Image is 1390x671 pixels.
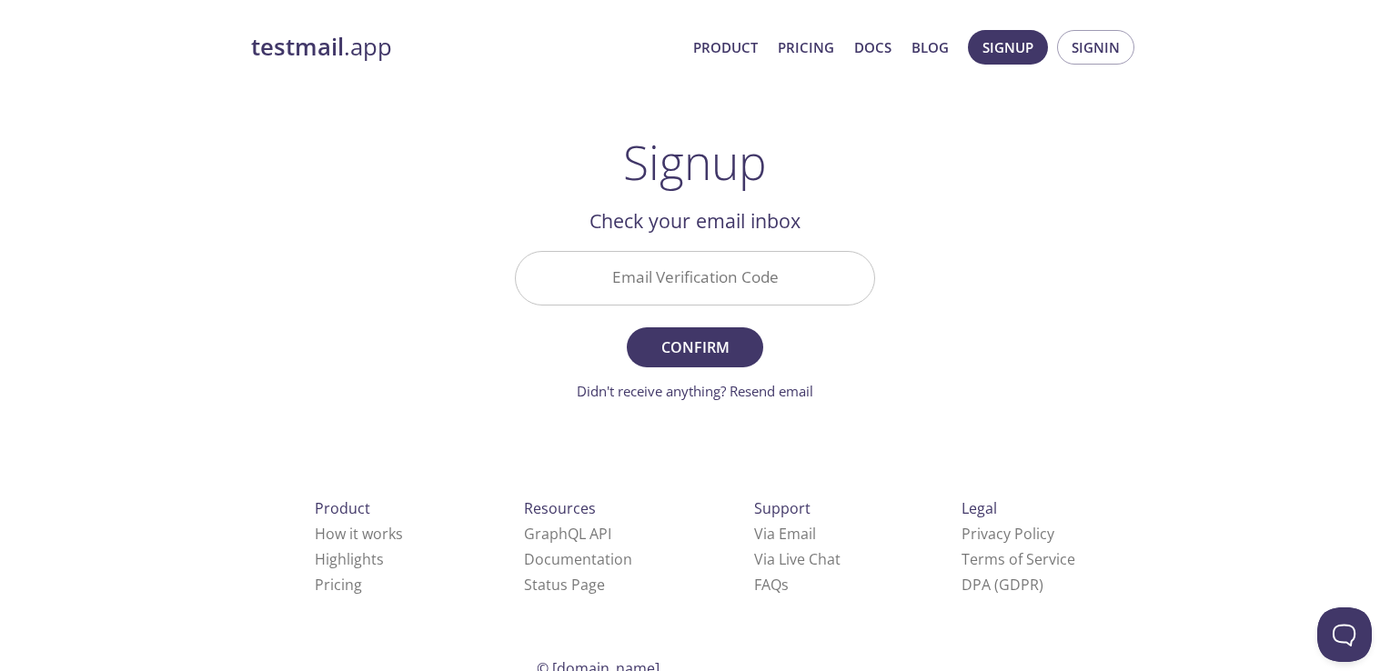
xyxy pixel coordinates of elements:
a: How it works [315,524,403,544]
span: Confirm [647,335,743,360]
span: Signin [1072,35,1120,59]
span: Support [754,498,811,518]
a: Pricing [315,575,362,595]
a: Privacy Policy [962,524,1054,544]
span: s [781,575,789,595]
a: Via Live Chat [754,549,841,569]
a: DPA (GDPR) [962,575,1043,595]
a: FAQ [754,575,789,595]
a: testmail.app [251,32,679,63]
span: Legal [962,498,997,518]
a: Documentation [524,549,632,569]
a: Status Page [524,575,605,595]
h1: Signup [623,135,767,189]
a: Highlights [315,549,384,569]
button: Signup [968,30,1048,65]
iframe: Help Scout Beacon - Open [1317,607,1372,662]
span: Resources [524,498,596,518]
a: Terms of Service [962,549,1075,569]
strong: testmail [251,31,344,63]
span: Signup [982,35,1033,59]
a: Via Email [754,524,816,544]
button: Confirm [627,327,763,367]
a: Pricing [778,35,834,59]
a: Didn't receive anything? Resend email [577,382,813,400]
a: Docs [854,35,891,59]
a: GraphQL API [524,524,611,544]
a: Product [693,35,758,59]
button: Signin [1057,30,1134,65]
h2: Check your email inbox [515,205,875,236]
span: Product [315,498,370,518]
a: Blog [912,35,949,59]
